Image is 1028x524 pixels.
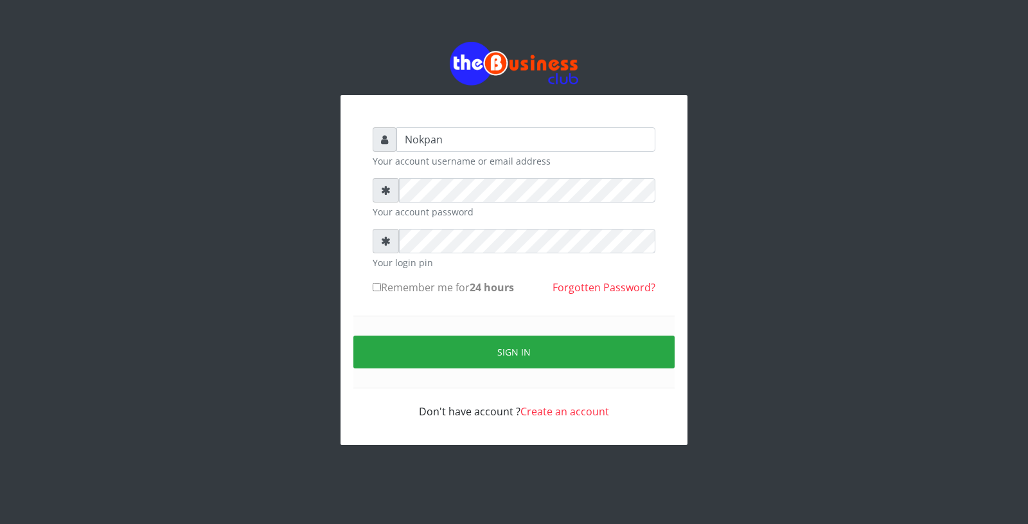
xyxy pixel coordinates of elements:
[396,127,655,152] input: Username or email address
[373,388,655,419] div: Don't have account ?
[353,336,675,368] button: Sign in
[520,404,609,419] a: Create an account
[373,205,655,219] small: Your account password
[373,154,655,168] small: Your account username or email address
[373,256,655,269] small: Your login pin
[470,280,514,294] b: 24 hours
[373,283,381,291] input: Remember me for24 hours
[373,280,514,295] label: Remember me for
[553,280,655,294] a: Forgotten Password?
